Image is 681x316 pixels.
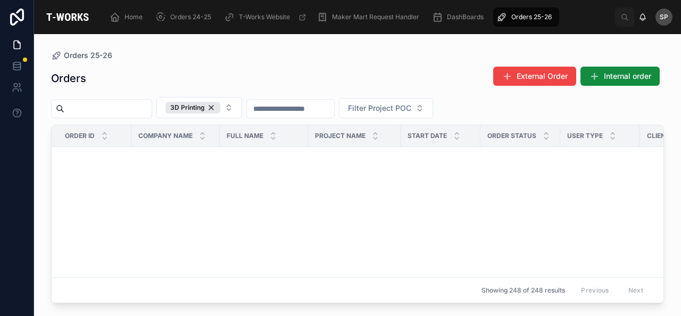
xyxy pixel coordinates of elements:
span: sp [660,13,668,21]
span: Project Name [315,132,366,140]
button: Internal order [580,67,660,86]
span: Orders 25-26 [64,50,112,61]
a: Orders 25-26 [51,50,112,61]
span: Home [124,13,143,21]
a: Home [106,7,150,27]
span: T-Works Website [239,13,290,21]
span: Start Date [408,132,447,140]
a: Orders 24-25 [152,7,219,27]
a: Orders 25-26 [493,7,559,27]
a: DashBoards [429,7,491,27]
span: Filter Project POC [348,103,411,114]
span: Full Name [227,132,263,140]
span: Company Name [138,132,193,140]
span: External Order [517,71,568,82]
span: Orders 24-25 [170,13,211,21]
a: Maker Mart Request Handler [314,7,427,27]
img: App logo [43,9,93,26]
span: Internal order [604,71,651,82]
button: External Order [493,67,576,86]
a: T-Works Website [221,7,312,27]
button: Select Button [339,98,433,118]
span: Orders 25-26 [511,13,552,21]
button: Unselect I_3_D_PRINTING [165,102,220,114]
h1: Orders [51,71,86,86]
div: 3D Printing [165,102,220,114]
span: Maker Mart Request Handler [332,13,419,21]
button: Select Button [156,97,242,118]
div: scrollable content [101,5,615,29]
span: Order ID [65,132,95,140]
span: User Type [567,132,603,140]
span: Order Status [487,132,536,140]
span: DashBoards [447,13,484,21]
span: Showing 248 of 248 results [481,286,565,295]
